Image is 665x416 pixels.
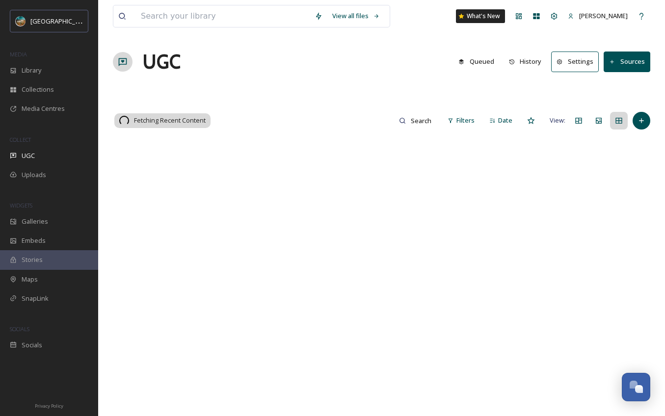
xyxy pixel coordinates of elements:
[456,9,505,23] a: What's New
[504,52,547,71] button: History
[456,116,475,125] span: Filters
[35,399,63,411] a: Privacy Policy
[136,5,310,27] input: Search your library
[22,294,49,303] span: SnapLink
[16,16,26,26] img: Snapsea%20Profile.jpg
[10,136,31,143] span: COLLECT
[142,47,181,77] a: UGC
[22,151,35,160] span: UGC
[10,51,27,58] span: MEDIA
[406,111,438,130] input: Search
[327,6,385,26] a: View all files
[22,104,65,113] span: Media Centres
[579,11,628,20] span: [PERSON_NAME]
[10,325,29,333] span: SOCIALS
[22,85,54,94] span: Collections
[22,236,46,245] span: Embeds
[504,52,552,71] a: History
[550,116,565,125] span: View:
[453,52,499,71] button: Queued
[453,52,504,71] a: Queued
[22,170,46,180] span: Uploads
[35,403,63,409] span: Privacy Policy
[563,6,633,26] a: [PERSON_NAME]
[551,52,599,72] button: Settings
[22,217,48,226] span: Galleries
[30,16,126,26] span: [GEOGRAPHIC_DATA][US_STATE]
[498,116,512,125] span: Date
[22,66,41,75] span: Library
[134,116,206,125] span: Fetching Recent Content
[622,373,650,401] button: Open Chat
[22,275,38,284] span: Maps
[22,255,43,264] span: Stories
[551,52,604,72] a: Settings
[604,52,650,72] button: Sources
[10,202,32,209] span: WIDGETS
[22,340,42,350] span: Socials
